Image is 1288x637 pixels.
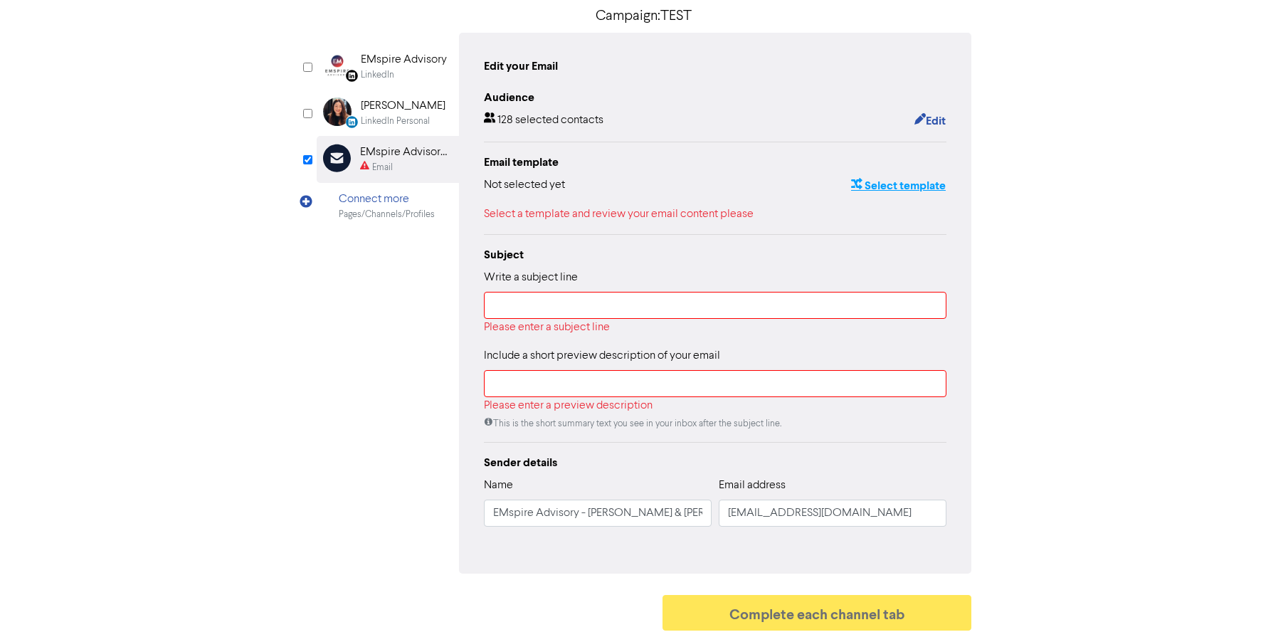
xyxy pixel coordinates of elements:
[484,58,558,75] div: Edit your Email
[361,115,430,128] div: LinkedIn Personal
[361,98,445,115] div: [PERSON_NAME]
[484,347,720,364] label: Include a short preview description of your email
[484,89,946,106] div: Audience
[339,191,435,208] div: Connect more
[484,177,565,195] div: Not selected yet
[484,454,946,471] div: Sender details
[484,112,603,130] div: 128 selected contacts
[372,161,393,174] div: Email
[663,595,971,631] button: Complete each channel tab
[361,51,447,68] div: EMspire Advisory
[850,177,946,195] button: Select template
[484,154,946,171] div: Email template
[484,269,578,286] label: Write a subject line
[317,183,459,229] div: Connect morePages/Channels/Profiles
[317,6,971,27] p: Campaign: TEST
[323,98,352,126] img: LinkedinPersonal
[361,68,394,82] div: LinkedIn
[317,43,459,90] div: Linkedin EMspire AdvisoryLinkedIn
[484,319,946,336] div: Please enter a subject line
[360,144,451,161] div: EMspire Advisory - [PERSON_NAME] & [PERSON_NAME]
[317,90,459,136] div: LinkedinPersonal [PERSON_NAME]LinkedIn Personal
[914,112,946,130] button: Edit
[484,206,946,223] div: Select a template and review your email content please
[484,477,513,494] label: Name
[484,246,946,263] div: Subject
[323,51,352,80] img: Linkedin
[317,136,459,182] div: EMspire Advisory - [PERSON_NAME] & [PERSON_NAME]Email
[719,477,786,494] label: Email address
[1217,569,1288,637] iframe: Chat Widget
[484,397,946,414] div: Please enter a preview description
[339,208,435,221] div: Pages/Channels/Profiles
[484,417,946,431] div: This is the short summary text you see in your inbox after the subject line.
